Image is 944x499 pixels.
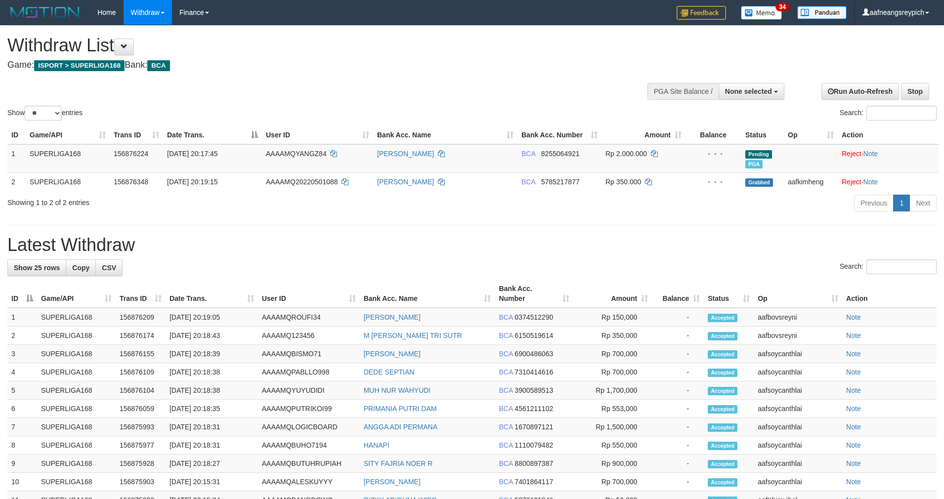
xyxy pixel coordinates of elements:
[846,386,861,394] a: Note
[652,381,704,400] td: -
[652,363,704,381] td: -
[515,459,553,467] span: Copy 8800897387 to clipboard
[166,327,258,345] td: [DATE] 20:18:43
[499,332,513,339] span: BCA
[258,308,360,327] td: AAAAMQROUFI34
[360,280,495,308] th: Bank Acc. Name: activate to sort column ascending
[7,280,37,308] th: ID: activate to sort column descending
[7,308,37,327] td: 1
[499,478,513,486] span: BCA
[7,381,37,400] td: 5
[364,423,437,431] a: ANGGA ADI PERMANA
[719,83,784,100] button: None selected
[163,126,262,144] th: Date Trans.: activate to sort column descending
[167,178,217,186] span: [DATE] 20:19:15
[7,400,37,418] td: 6
[266,178,338,186] span: AAAAMQ20220501088
[116,345,166,363] td: 156876155
[499,313,513,321] span: BCA
[258,455,360,473] td: AAAAMQBUTUHRUPIAH
[754,345,842,363] td: aafsoycanthlai
[266,150,327,158] span: AAAAMQYANGZ84
[166,455,258,473] td: [DATE] 20:18:27
[364,368,415,376] a: DEDE SEPTIAN
[147,60,170,71] span: BCA
[652,436,704,455] td: -
[573,280,652,308] th: Amount: activate to sort column ascending
[846,441,861,449] a: Note
[258,473,360,491] td: AAAAMQALESKUYYY
[708,314,737,322] span: Accepted
[515,386,553,394] span: Copy 3900589513 to clipboard
[754,363,842,381] td: aafsoycanthlai
[116,280,166,308] th: Trans ID: activate to sort column ascending
[652,345,704,363] td: -
[377,178,434,186] a: [PERSON_NAME]
[364,459,433,467] a: SITY FAJRIA NOER R
[573,473,652,491] td: Rp 700,000
[499,423,513,431] span: BCA
[840,259,937,274] label: Search:
[842,280,937,308] th: Action
[677,6,726,20] img: Feedback.jpg
[901,83,929,100] a: Stop
[573,418,652,436] td: Rp 1,500,000
[838,126,939,144] th: Action
[846,459,861,467] a: Note
[601,126,686,144] th: Amount: activate to sort column ascending
[373,126,517,144] th: Bank Acc. Name: activate to sort column ascending
[166,363,258,381] td: [DATE] 20:18:38
[116,363,166,381] td: 156876109
[863,178,878,186] a: Note
[364,478,421,486] a: [PERSON_NAME]
[605,178,641,186] span: Rp 350.000
[114,150,148,158] span: 156876224
[515,350,553,358] span: Copy 6900486063 to clipboard
[708,442,737,450] span: Accepted
[708,350,737,359] span: Accepted
[708,369,737,377] span: Accepted
[166,345,258,363] td: [DATE] 20:18:39
[573,455,652,473] td: Rp 900,000
[846,368,861,376] a: Note
[37,436,116,455] td: SUPERLIGA168
[784,126,838,144] th: Op: activate to sort column ascending
[364,441,389,449] a: HANAPI
[745,150,772,159] span: Pending
[652,473,704,491] td: -
[573,381,652,400] td: Rp 1,700,000
[784,172,838,191] td: aafkimheng
[708,332,737,340] span: Accepted
[258,327,360,345] td: AAAAMQ123456
[842,150,861,158] a: Reject
[515,423,553,431] span: Copy 1670897121 to clipboard
[754,327,842,345] td: aafbovsreyni
[7,144,26,173] td: 1
[37,363,116,381] td: SUPERLIGA168
[754,436,842,455] td: aafsoycanthlai
[840,106,937,121] label: Search:
[66,259,96,276] a: Copy
[541,150,580,158] span: Copy 8255064921 to clipboard
[258,381,360,400] td: AAAAMQYUYUDIDI
[838,144,939,173] td: ·
[866,259,937,274] input: Search:
[515,332,553,339] span: Copy 6150519614 to clipboard
[116,400,166,418] td: 156876059
[37,280,116,308] th: Game/API: activate to sort column ascending
[258,418,360,436] td: AAAAMQLOGICBOARD
[754,455,842,473] td: aafsoycanthlai
[167,150,217,158] span: [DATE] 20:17:45
[846,332,861,339] a: Note
[116,473,166,491] td: 156875903
[364,313,421,321] a: [PERSON_NAME]
[7,235,937,255] h1: Latest Withdraw
[754,280,842,308] th: Op: activate to sort column ascending
[754,473,842,491] td: aafsoycanthlai
[37,455,116,473] td: SUPERLIGA168
[689,149,737,159] div: - - -
[26,126,110,144] th: Game/API: activate to sort column ascending
[652,280,704,308] th: Balance: activate to sort column ascending
[846,405,861,413] a: Note
[517,126,601,144] th: Bank Acc. Number: activate to sort column ascending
